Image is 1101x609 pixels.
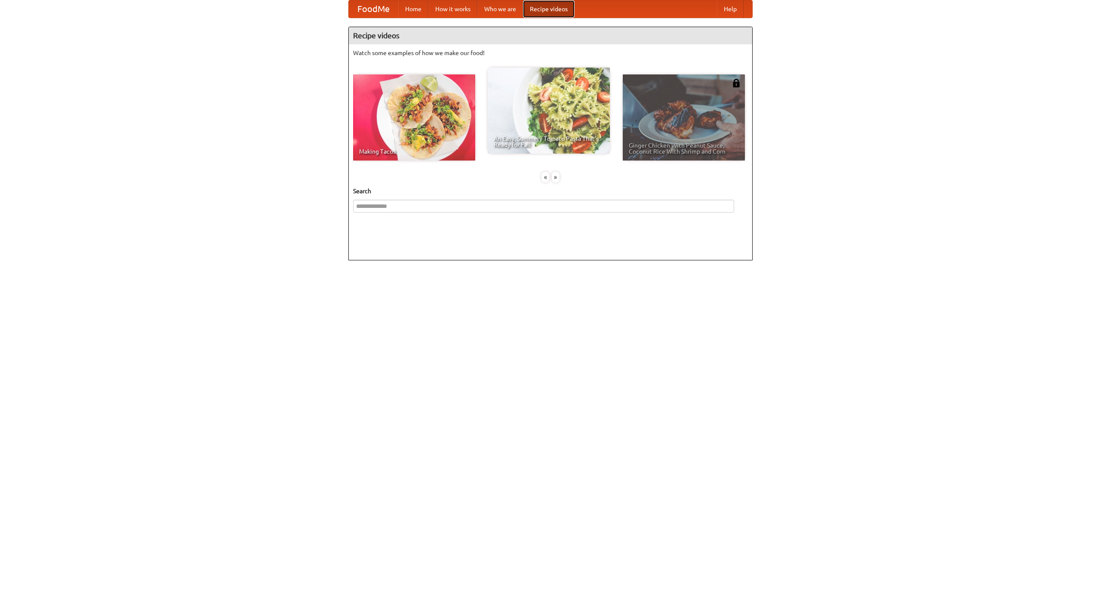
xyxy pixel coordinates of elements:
a: Help [717,0,744,18]
a: Home [398,0,428,18]
a: Making Tacos [353,74,475,161]
a: Who we are [477,0,523,18]
a: How it works [428,0,477,18]
span: Making Tacos [359,148,469,155]
p: Watch some examples of how we make our food! [353,49,748,57]
h5: Search [353,187,748,195]
div: « [541,172,549,182]
h4: Recipe videos [349,27,752,44]
div: » [552,172,560,182]
a: An Easy, Summery Tomato Pasta That's Ready for Fall [488,68,610,154]
a: Recipe videos [523,0,575,18]
a: FoodMe [349,0,398,18]
img: 483408.png [732,79,741,87]
span: An Easy, Summery Tomato Pasta That's Ready for Fall [494,136,604,148]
